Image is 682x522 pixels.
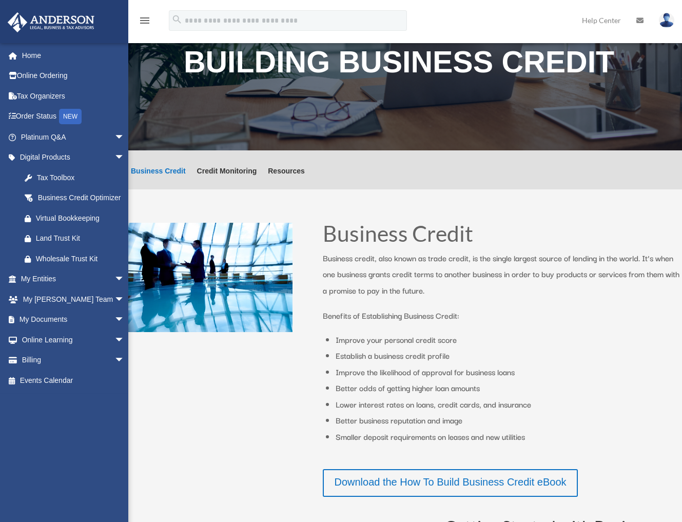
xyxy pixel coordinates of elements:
li: Improve the likelihood of approval for business loans [336,364,682,380]
span: arrow_drop_down [114,310,135,331]
img: Anderson Advisors Platinum Portal [5,12,98,32]
a: Tax Toolbox [14,167,140,188]
li: Better odds of getting higher loan amounts [336,380,682,396]
i: menu [139,14,151,27]
li: Better business reputation and image [336,412,682,429]
a: My Entitiesarrow_drop_down [7,269,140,289]
a: Download the How To Build Business Credit eBook [323,469,577,497]
a: My [PERSON_NAME] Teamarrow_drop_down [7,289,140,310]
span: arrow_drop_down [114,330,135,351]
div: Wholesale Trust Kit [36,253,127,265]
a: My Documentsarrow_drop_down [7,310,140,330]
a: Online Learningarrow_drop_down [7,330,140,350]
li: Establish a business credit profile [336,347,682,364]
span: arrow_drop_down [114,350,135,371]
p: Benefits of Establishing Business Credit: [323,307,682,324]
a: Platinum Q&Aarrow_drop_down [7,127,140,147]
h1: Building Business Credit [184,47,627,83]
a: Order StatusNEW [7,106,140,127]
img: User Pic [659,13,674,28]
div: Business Credit Optimizer [36,191,122,204]
a: Events Calendar [7,370,140,391]
img: business people talking in office [128,223,293,332]
i: search [171,14,183,25]
h1: Business Credit [323,223,682,250]
a: Resources [268,167,305,189]
a: Business Credit Optimizer [14,188,135,208]
li: Improve your personal credit score [336,332,682,348]
span: arrow_drop_down [114,147,135,168]
p: Business credit, also known as trade credit, is the single largest source of lending in the world... [323,250,682,308]
li: Lower interest rates on loans, credit cards, and insurance [336,396,682,413]
a: Tax Organizers [7,86,140,106]
div: Virtual Bookkeeping [36,212,127,225]
a: Home [7,45,140,66]
a: Credit Monitoring [197,167,257,189]
div: Tax Toolbox [36,171,127,184]
a: Online Ordering [7,66,140,86]
span: arrow_drop_down [114,269,135,290]
a: Digital Productsarrow_drop_down [7,147,140,168]
div: Land Trust Kit [36,232,127,245]
a: Business Credit [131,167,186,189]
a: menu [139,18,151,27]
span: arrow_drop_down [114,127,135,148]
a: Wholesale Trust Kit [14,248,140,269]
a: Billingarrow_drop_down [7,350,140,371]
a: Land Trust Kit [14,228,140,249]
a: Virtual Bookkeeping [14,208,140,228]
div: NEW [59,109,82,124]
li: Smaller deposit requirements on leases and new utilities [336,429,682,445]
span: arrow_drop_down [114,289,135,310]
